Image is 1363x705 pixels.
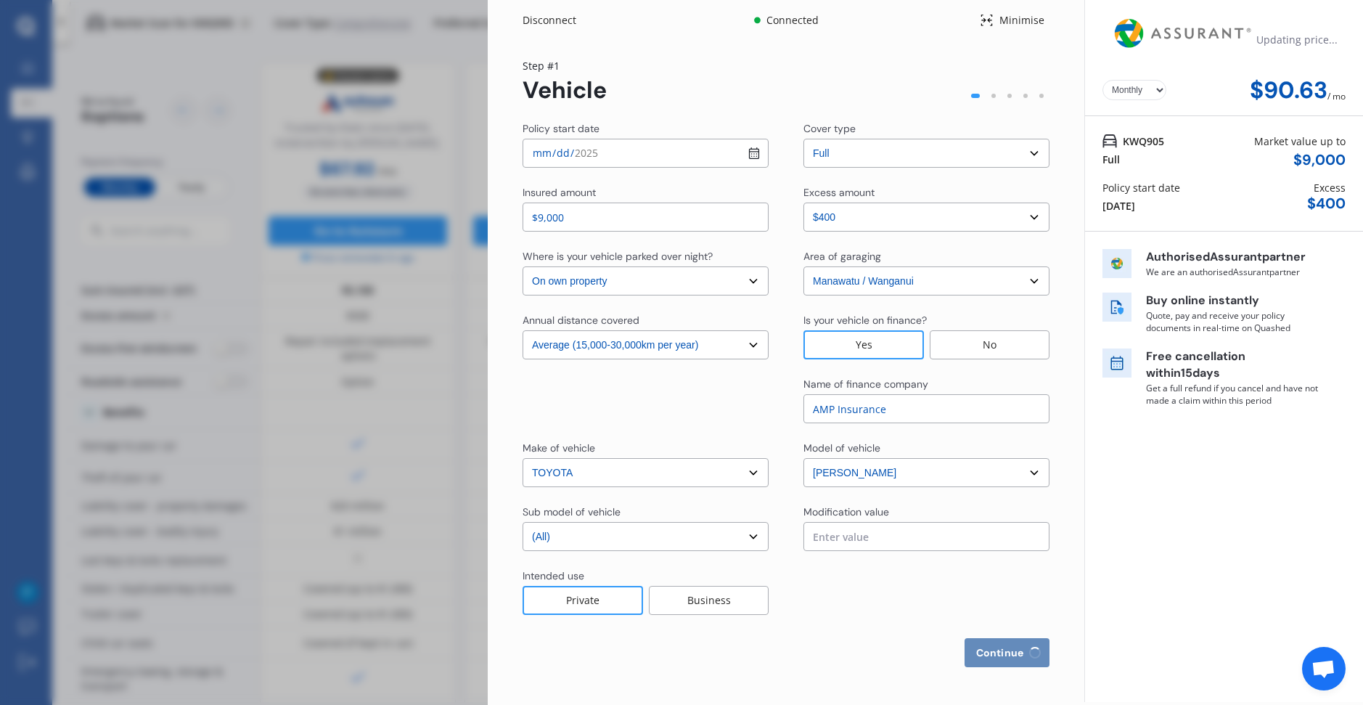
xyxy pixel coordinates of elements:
[1102,180,1180,195] div: Policy start date
[803,330,924,359] div: Yes
[1146,266,1320,278] p: We are an authorised Assurant partner
[523,139,769,168] input: dd / mm / yyyy
[803,522,1049,551] input: Enter value
[523,203,769,232] input: Enter insured amount
[1102,293,1131,322] img: buy online icon
[1146,249,1320,266] p: Authorised Assurant partner
[1302,647,1346,690] div: Open chat
[994,13,1049,28] div: Minimise
[1102,198,1135,213] div: [DATE]
[523,441,595,455] div: Make of vehicle
[1146,349,1320,382] p: Free cancellation within 15 days
[649,586,769,615] div: Business
[803,505,889,519] div: Modification value
[803,121,856,136] div: Cover type
[523,586,643,615] div: Private
[764,13,821,28] div: Connected
[1327,77,1346,104] div: / mo
[523,185,596,200] div: Insured amount
[523,249,713,264] div: Where is your vehicle parked over night?
[1102,152,1120,167] div: Full
[803,394,1049,423] input: Enter fiance company name
[523,313,639,327] div: Annual distance covered
[1110,6,1256,61] img: Assurant.png
[1146,382,1320,407] p: Get a full refund if you cancel and have not made a claim within this period
[1102,349,1131,378] img: free cancel icon
[965,638,1049,667] button: Continue
[1314,180,1346,195] div: Excess
[803,313,927,327] div: Is your vehicle on finance?
[1123,134,1164,149] span: KWQ905
[1250,77,1327,104] div: $90.63
[973,647,1026,659] span: Continue
[1293,152,1346,168] div: $ 9,000
[523,505,621,519] div: Sub model of vehicle
[803,249,881,264] div: Area of garaging
[523,13,592,28] div: Disconnect
[1256,32,1338,47] div: Updating price...
[803,377,928,391] div: Name of finance company
[803,185,875,200] div: Excess amount
[523,58,607,73] div: Step # 1
[1254,134,1346,149] div: Market value up to
[523,569,584,583] div: Intended use
[1102,249,1131,278] img: insurer icon
[1146,293,1320,309] p: Buy online instantly
[930,330,1049,359] div: No
[1146,309,1320,334] p: Quote, pay and receive your policy documents in real-time on Quashed
[523,77,607,104] div: Vehicle
[803,441,880,455] div: Model of vehicle
[1307,195,1346,212] div: $ 400
[523,121,599,136] div: Policy start date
